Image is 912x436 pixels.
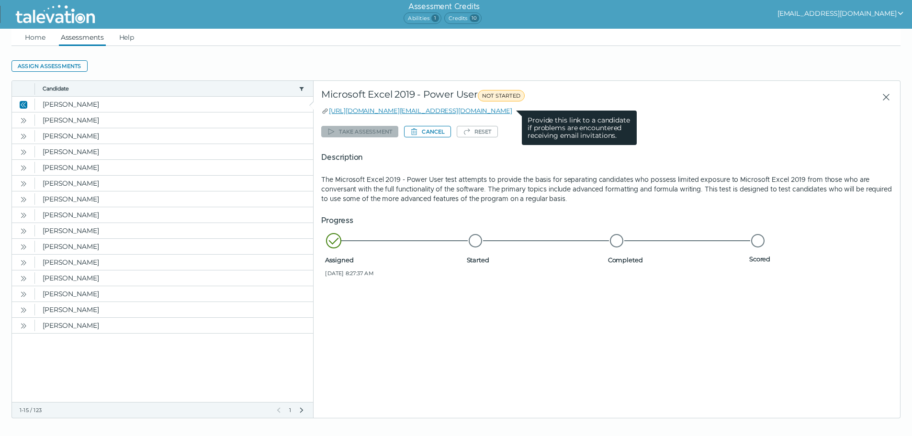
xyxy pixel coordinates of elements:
[470,14,479,22] span: 10
[35,160,313,175] clr-dg-cell: [PERSON_NAME]
[777,8,904,19] button: show user actions
[18,257,29,268] button: Open
[35,176,313,191] clr-dg-cell: [PERSON_NAME]
[20,306,27,314] cds-icon: Open
[18,193,29,205] button: Open
[18,241,29,252] button: Open
[20,196,27,203] cds-icon: Open
[23,29,47,46] a: Home
[20,180,27,188] cds-icon: Open
[298,85,305,92] button: candidate filter
[35,286,313,302] clr-dg-cell: [PERSON_NAME]
[18,178,29,189] button: Open
[35,302,313,317] clr-dg-cell: [PERSON_NAME]
[20,133,27,140] cds-icon: Open
[18,288,29,300] button: Open
[18,130,29,142] button: Open
[321,126,398,137] button: Take assessment
[288,406,292,414] span: 1
[321,175,892,203] p: The Microsoft Excel 2019 - Power User test attempts to provide the basis for separating candidate...
[18,225,29,236] button: Open
[431,14,439,22] span: 1
[117,29,136,46] a: Help
[18,320,29,331] button: Open
[404,1,484,12] h6: Assessment Credits
[18,304,29,315] button: Open
[20,117,27,124] cds-icon: Open
[35,144,313,159] clr-dg-cell: [PERSON_NAME]
[20,275,27,282] cds-icon: Open
[43,85,295,92] button: Candidate
[18,99,29,110] button: Close
[20,212,27,219] cds-icon: Open
[59,29,106,46] a: Assessments
[35,255,313,270] clr-dg-cell: [PERSON_NAME]
[329,107,512,114] a: [URL][DOMAIN_NAME][EMAIL_ADDRESS][DOMAIN_NAME]
[35,97,313,112] clr-dg-cell: [PERSON_NAME]
[298,406,305,414] button: Next Page
[35,239,313,254] clr-dg-cell: [PERSON_NAME]
[20,291,27,298] cds-icon: Open
[35,207,313,223] clr-dg-cell: [PERSON_NAME]
[20,322,27,330] cds-icon: Open
[608,256,745,264] span: Completed
[18,146,29,157] button: Open
[35,128,313,144] clr-dg-cell: [PERSON_NAME]
[35,318,313,333] clr-dg-cell: [PERSON_NAME]
[404,12,441,24] span: Abilities
[18,272,29,284] button: Open
[404,126,450,137] button: Cancel
[35,223,313,238] clr-dg-cell: [PERSON_NAME]
[11,2,99,26] img: Talevation_Logo_Transparent_white.png
[11,60,88,72] button: Assign assessments
[457,126,498,137] button: Reset
[321,152,892,163] h5: Description
[20,243,27,251] cds-icon: Open
[20,406,269,414] div: 1-15 / 123
[18,114,29,126] button: Open
[325,269,462,277] span: [DATE] 8:27:37 AM
[35,191,313,207] clr-dg-cell: [PERSON_NAME]
[18,209,29,221] button: Open
[321,215,892,226] h5: Progress
[20,148,27,156] cds-icon: Open
[325,256,462,264] span: Assigned
[35,270,313,286] clr-dg-cell: [PERSON_NAME]
[18,162,29,173] button: Open
[467,256,604,264] span: Started
[20,101,27,109] cds-icon: Close
[522,111,637,145] clr-tooltip-content: Provide this link to a candidate if problems are encountered receiving email invitations.
[478,90,525,101] span: NOT STARTED
[20,164,27,172] cds-icon: Open
[35,112,313,128] clr-dg-cell: [PERSON_NAME]
[20,259,27,267] cds-icon: Open
[275,406,282,414] button: Previous Page
[444,12,481,24] span: Credits
[874,89,892,106] button: Close
[749,255,887,263] span: Scored
[20,227,27,235] cds-icon: Open
[321,89,701,106] div: Microsoft Excel 2019 - Power User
